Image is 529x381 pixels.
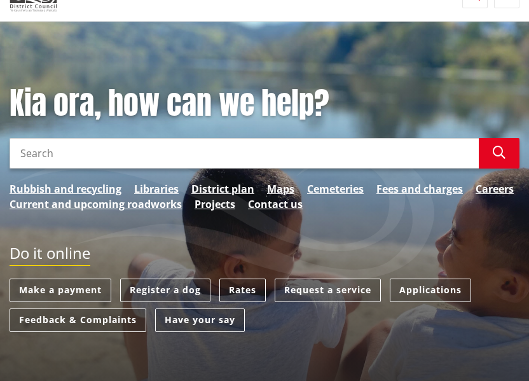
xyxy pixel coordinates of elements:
a: Maps [267,181,294,197]
a: Make a payment [10,279,111,302]
a: Fees and charges [376,181,463,197]
h2: Do it online [10,244,90,267]
a: Feedback & Complaints [10,308,146,332]
a: Contact us [248,197,303,212]
a: Projects [195,197,235,212]
a: Rubbish and recycling [10,181,121,197]
a: Have your say [155,308,245,332]
a: Request a service [275,279,381,302]
a: Register a dog [120,279,210,302]
a: Cemeteries [307,181,364,197]
a: Careers [476,181,514,197]
h1: Kia ora, how can we help? [10,85,519,122]
input: Search input [10,138,479,169]
a: Current and upcoming roadworks [10,197,182,212]
a: Applications [390,279,471,302]
a: District plan [191,181,254,197]
a: Rates [219,279,266,302]
a: Libraries [134,181,179,197]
